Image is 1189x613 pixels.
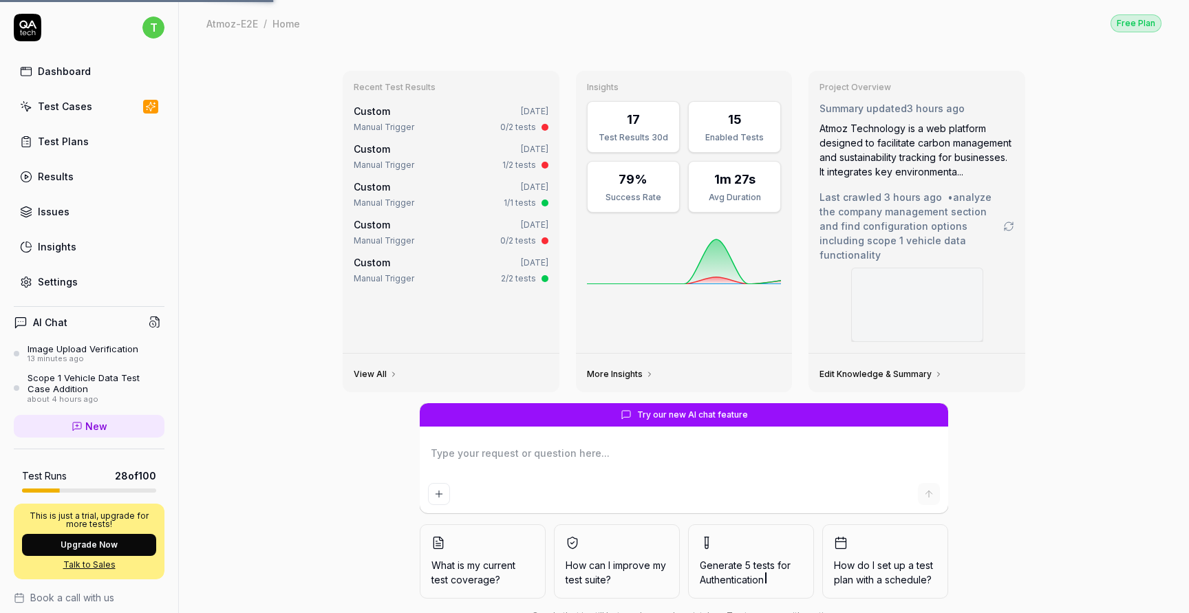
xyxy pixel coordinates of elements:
time: 3 hours ago [907,103,965,114]
span: Last crawled [820,190,1003,262]
a: Test Plans [14,128,164,155]
div: Atmoz-E2E [206,17,258,30]
h4: AI Chat [33,315,67,330]
a: Edit Knowledge & Summary [820,369,943,380]
div: Test Plans [38,134,89,149]
span: Authentication [700,574,764,585]
a: Custom[DATE]Manual Trigger0/2 tests [351,215,551,250]
div: Image Upload Verification [28,343,138,354]
span: New [85,419,107,433]
div: 0/2 tests [500,235,536,247]
a: Dashboard [14,58,164,85]
span: Custom [354,257,390,268]
div: 17 [627,110,640,129]
time: [DATE] [521,144,548,154]
time: 3 hours ago [884,191,942,203]
div: 15 [728,110,742,129]
span: Custom [354,181,390,193]
h3: Project Overview [820,82,1014,93]
button: Upgrade Now [22,534,156,556]
a: Settings [14,268,164,295]
span: Generate 5 tests for [700,558,802,587]
span: Summary updated [820,103,907,114]
h3: Recent Test Results [354,82,548,93]
a: Issues [14,198,164,225]
div: Issues [38,204,69,219]
button: How do I set up a test plan with a schedule? [822,524,948,599]
a: Image Upload Verification13 minutes ago [14,343,164,364]
div: 1/1 tests [504,197,536,209]
div: 13 minutes ago [28,354,138,364]
div: Manual Trigger [354,197,414,209]
span: Book a call with us [30,590,114,605]
div: Test Cases [38,99,92,114]
button: Generate 5 tests forAuthentication [688,524,814,599]
div: 79% [619,170,647,189]
a: More Insights [587,369,654,380]
button: What is my current test coverage? [420,524,546,599]
div: Enabled Tests [697,131,772,144]
div: Home [272,17,300,30]
a: Custom[DATE]Manual Trigger2/2 tests [351,252,551,288]
time: [DATE] [521,182,548,192]
time: [DATE] [521,257,548,268]
h3: Insights [587,82,782,93]
span: t [142,17,164,39]
div: 1/2 tests [502,159,536,171]
div: Manual Trigger [354,159,414,171]
span: 28 of 100 [115,469,156,483]
span: What is my current test coverage? [431,558,534,587]
div: Scope 1 Vehicle Data Test Case Addition [28,372,164,395]
span: Try our new AI chat feature [637,409,748,421]
div: Dashboard [38,64,91,78]
img: Screenshot [852,268,983,341]
div: Test Results 30d [596,131,671,144]
button: How can I improve my test suite? [554,524,680,599]
div: 2/2 tests [501,272,536,285]
a: Book a call with us [14,590,164,605]
div: 0/2 tests [500,121,536,133]
a: Results [14,163,164,190]
p: This is just a trial, upgrade for more tests! [22,512,156,528]
button: t [142,14,164,41]
a: Custom[DATE]Manual Trigger1/1 tests [351,177,551,212]
time: [DATE] [521,219,548,230]
h5: Test Runs [22,470,67,482]
div: Manual Trigger [354,235,414,247]
a: Custom[DATE]Manual Trigger0/2 tests [351,101,551,136]
time: [DATE] [521,106,548,116]
span: • analyze the company management section and find configuration options including scope 1 vehicle... [820,191,992,261]
div: about 4 hours ago [28,395,164,405]
div: Atmoz Technology is a web platform designed to facilitate carbon management and sustainability tr... [820,121,1014,179]
button: Add attachment [428,483,450,505]
button: Free Plan [1111,14,1161,32]
a: View All [354,369,398,380]
div: Success Rate [596,191,671,204]
a: Scope 1 Vehicle Data Test Case Additionabout 4 hours ago [14,372,164,404]
a: Test Cases [14,93,164,120]
a: Go to crawling settings [1003,221,1014,232]
div: Settings [38,275,78,289]
span: Custom [354,143,390,155]
span: How do I set up a test plan with a schedule? [834,558,936,587]
div: Manual Trigger [354,272,414,285]
a: Custom[DATE]Manual Trigger1/2 tests [351,139,551,174]
a: Insights [14,233,164,260]
div: Insights [38,239,76,254]
a: Talk to Sales [22,559,156,571]
span: Custom [354,105,390,117]
span: Custom [354,219,390,230]
span: How can I improve my test suite? [566,558,668,587]
div: Results [38,169,74,184]
div: / [264,17,267,30]
div: Manual Trigger [354,121,414,133]
div: 1m 27s [714,170,756,189]
a: New [14,415,164,438]
div: Avg Duration [697,191,772,204]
